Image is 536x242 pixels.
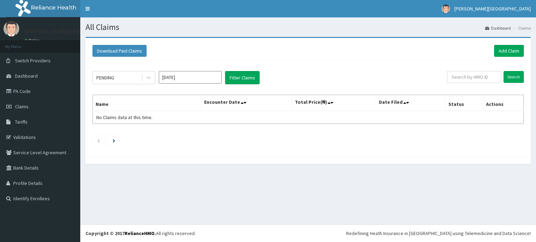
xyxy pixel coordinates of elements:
th: Name [93,95,201,111]
div: Redefining Heath Insurance in [GEOGRAPHIC_DATA] using Telemedicine and Data Science! [346,230,531,237]
a: Add Claim [494,45,524,57]
span: Tariffs [15,119,28,125]
div: PENDING [96,74,114,81]
span: Claims [15,103,29,110]
span: No Claims data at this time. [96,114,152,120]
th: Actions [483,95,523,111]
th: Encounter Date [201,95,292,111]
img: User Image [441,5,450,13]
li: Claims [512,25,531,31]
a: Previous page [97,137,100,143]
img: User Image [3,21,19,37]
strong: Copyright © 2017 . [85,230,156,236]
th: Status [446,95,483,111]
button: Filter Claims [225,71,260,84]
a: Next page [113,137,115,143]
input: Search by HMO ID [447,71,501,83]
p: [PERSON_NAME][GEOGRAPHIC_DATA] [24,28,128,34]
footer: All rights reserved. [80,224,536,242]
th: Date Filed [376,95,446,111]
a: RelianceHMO [125,230,155,236]
a: Online [24,38,41,43]
button: Download Paid Claims [92,45,147,57]
a: Dashboard [485,25,511,31]
h1: All Claims [85,23,531,32]
input: Search [504,71,524,83]
th: Total Price(₦) [292,95,376,111]
span: [PERSON_NAME][GEOGRAPHIC_DATA] [454,6,531,12]
input: Select Month and Year [159,71,222,84]
span: Dashboard [15,73,38,79]
span: Switch Providers [15,57,51,64]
